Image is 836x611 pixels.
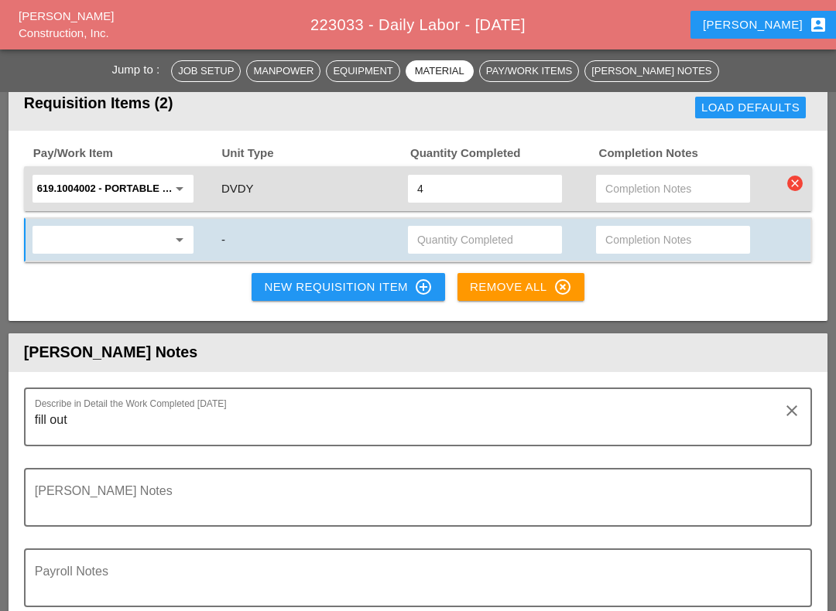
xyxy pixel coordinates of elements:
[457,273,584,301] button: Remove All
[703,15,827,34] div: [PERSON_NAME]
[695,97,806,118] button: Load Defaults
[787,176,803,191] i: clear
[32,145,221,162] span: Pay/Work Item
[264,278,433,296] div: New Requisition Item
[220,145,409,162] span: Unit Type
[584,60,718,82] button: [PERSON_NAME] Notes
[470,278,572,296] div: Remove All
[246,60,320,82] button: Manpower
[809,15,827,34] i: account_box
[414,278,433,296] i: control_point
[409,145,598,162] span: Quantity Completed
[170,179,189,198] i: arrow_drop_down
[170,230,189,249] i: arrow_drop_down
[598,145,786,162] span: Completion Notes
[605,227,741,252] input: Completion Notes
[783,401,801,420] i: clear
[326,60,399,82] button: Equipment
[591,63,711,79] div: [PERSON_NAME] Notes
[24,92,431,123] div: Requisition Items (2)
[701,99,800,117] div: Load Defaults
[221,182,254,195] span: DVDY
[35,488,789,525] textarea: Foreman's Notes
[413,63,467,79] div: Material
[9,333,827,371] header: [PERSON_NAME] Notes
[19,9,114,40] a: [PERSON_NAME] Construction, Inc.
[35,408,789,445] textarea: Describe in Detail the Work Completed Today
[605,176,741,201] input: Completion Notes
[553,278,572,296] i: highlight_off
[333,63,392,79] div: Equipment
[221,233,225,246] span: -
[37,176,167,201] input: 619.1004002 - PORTABLE WORK ZONE CAMERA
[253,63,313,79] div: Manpower
[486,63,572,79] div: Pay/Work Items
[252,273,445,301] button: New Requisition Item
[417,176,553,201] input: Quantity Completed
[417,227,553,252] input: Quantity Completed
[406,60,474,82] button: Material
[479,60,579,82] button: Pay/Work Items
[171,60,241,82] button: Job Setup
[111,63,166,76] span: Jump to :
[310,16,526,33] span: 223033 - Daily Labor - [DATE]
[178,63,234,79] div: Job Setup
[35,568,789,606] textarea: Payroll Notes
